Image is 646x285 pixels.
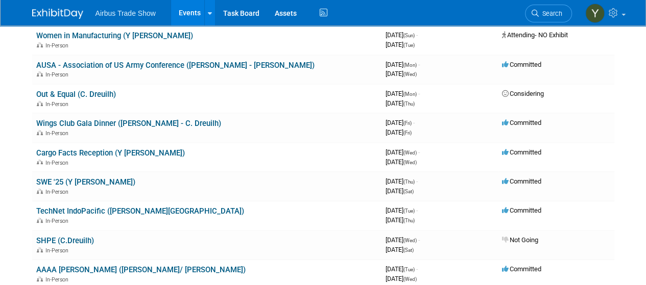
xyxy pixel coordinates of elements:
img: In-Person Event [37,130,43,135]
span: - [413,119,415,126]
span: Committed [502,177,541,185]
span: (Mon) [403,62,417,68]
span: [DATE] [386,216,415,224]
span: In-Person [45,160,71,166]
img: ExhibitDay [32,9,83,19]
span: [DATE] [386,119,415,126]
span: [DATE] [386,158,417,166]
span: Not Going [502,236,538,244]
span: Attending- NO Exhibit [502,31,568,39]
span: [DATE] [386,206,418,214]
span: (Tue) [403,208,415,214]
span: (Thu) [403,179,415,185]
img: In-Person Event [37,42,43,47]
span: [DATE] [386,31,418,39]
a: Wings Club Gala Dinner ([PERSON_NAME] - C. Dreuilh) [36,119,221,128]
a: AUSA - Association of US Army Conference ([PERSON_NAME] - [PERSON_NAME]) [36,61,315,70]
span: [DATE] [386,275,417,282]
span: (Wed) [403,160,417,165]
span: - [418,90,420,97]
span: Considering [502,90,544,97]
span: (Fri) [403,130,412,136]
img: In-Person Event [37,276,43,281]
a: AAAA [PERSON_NAME] ([PERSON_NAME]/ [PERSON_NAME]) [36,265,246,274]
a: Cargo Facts Reception (Y [PERSON_NAME]) [36,148,185,158]
img: In-Person Event [37,101,43,106]
span: (Sun) [403,33,415,38]
span: In-Person [45,71,71,78]
span: [DATE] [386,41,415,48]
img: In-Person Event [37,218,43,223]
span: [DATE] [386,177,418,185]
span: [DATE] [386,61,420,68]
span: [DATE] [386,187,414,195]
span: [DATE] [386,265,418,273]
span: Committed [502,206,541,214]
span: In-Person [45,189,71,195]
a: Search [525,5,572,22]
span: (Wed) [403,238,417,243]
span: (Fri) [403,120,412,126]
span: (Sat) [403,189,414,194]
span: Airbus Trade Show [95,9,156,17]
a: Out & Equal (C. Dreuilh) [36,90,116,99]
a: SHPE (C.Dreuilh) [36,236,94,245]
span: - [418,61,420,68]
span: In-Person [45,276,71,283]
span: In-Person [45,218,71,224]
span: - [416,265,418,273]
a: SWE '25 (Y [PERSON_NAME]) [36,177,135,187]
img: In-Person Event [37,71,43,76]
span: In-Person [45,247,71,254]
span: (Thu) [403,101,415,107]
span: Committed [502,61,541,68]
span: Search [539,10,562,17]
img: In-Person Event [37,247,43,252]
span: - [418,148,420,156]
span: [DATE] [386,236,420,244]
img: Yolanda Bauza [585,4,605,23]
span: [DATE] [386,99,415,107]
span: [DATE] [386,90,420,97]
span: (Tue) [403,267,415,272]
span: (Wed) [403,276,417,282]
span: In-Person [45,42,71,49]
span: (Wed) [403,150,417,156]
span: (Tue) [403,42,415,48]
span: [DATE] [386,148,420,156]
a: TechNet IndoPacific ([PERSON_NAME][GEOGRAPHIC_DATA]) [36,206,244,216]
span: Committed [502,119,541,126]
a: Women in Manufacturing (Y [PERSON_NAME]) [36,31,193,40]
span: [DATE] [386,70,417,77]
span: (Sat) [403,247,414,253]
span: Committed [502,265,541,273]
span: (Wed) [403,71,417,77]
span: - [416,177,418,185]
span: Committed [502,148,541,156]
span: - [418,236,420,244]
img: In-Person Event [37,160,43,165]
span: (Mon) [403,91,417,97]
span: [DATE] [386,128,412,136]
span: In-Person [45,101,71,108]
img: In-Person Event [37,189,43,194]
span: - [416,31,418,39]
span: [DATE] [386,246,414,253]
span: (Thu) [403,218,415,223]
span: - [416,206,418,214]
span: In-Person [45,130,71,137]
